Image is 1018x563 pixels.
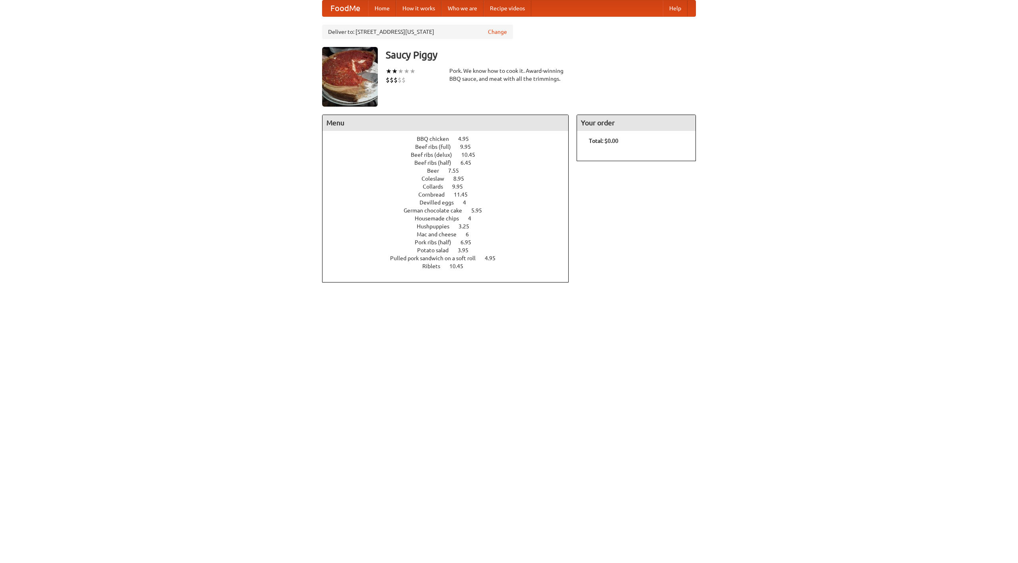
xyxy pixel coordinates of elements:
div: Deliver to: [STREET_ADDRESS][US_STATE] [322,25,513,39]
span: 6.95 [460,239,479,245]
span: 9.95 [452,183,471,190]
span: 5.95 [471,207,490,214]
span: Beef ribs (half) [414,160,459,166]
img: angular.jpg [322,47,378,107]
span: Coleslaw [422,175,452,182]
a: Riblets 10.45 [422,263,478,269]
span: 9.95 [460,144,479,150]
span: Cornbread [418,191,453,198]
span: Potato salad [417,247,457,253]
a: Potato salad 3.95 [417,247,483,253]
a: Help [663,0,688,16]
a: Mac and cheese 6 [417,231,484,238]
b: Total: $0.00 [589,138,618,144]
a: Change [488,28,507,36]
a: Housemade chips 4 [415,215,486,222]
a: How it works [396,0,441,16]
a: Collards 9.95 [423,183,478,190]
a: Who we are [441,0,484,16]
a: Hushpuppies 3.25 [417,223,484,230]
a: Pork ribs (half) 6.95 [415,239,486,245]
h3: Saucy Piggy [386,47,696,63]
li: ★ [386,67,392,76]
a: German chocolate cake 5.95 [404,207,497,214]
a: Pulled pork sandwich on a soft roll 4.95 [390,255,510,261]
span: 4.95 [458,136,477,142]
span: 7.55 [448,168,467,174]
span: Beer [427,168,447,174]
a: BBQ chicken 4.95 [417,136,484,142]
a: Beef ribs (half) 6.45 [414,160,486,166]
span: 3.95 [458,247,476,253]
span: Hushpuppies [417,223,457,230]
span: German chocolate cake [404,207,470,214]
li: $ [398,76,402,84]
li: $ [390,76,394,84]
a: Cornbread 11.45 [418,191,482,198]
a: Recipe videos [484,0,531,16]
li: ★ [398,67,404,76]
span: Beef ribs (full) [415,144,459,150]
li: $ [386,76,390,84]
h4: Menu [322,115,568,131]
div: Pork. We know how to cook it. Award-winning BBQ sauce, and meat with all the trimmings. [449,67,569,83]
span: Mac and cheese [417,231,464,238]
span: Collards [423,183,451,190]
li: $ [402,76,406,84]
span: 6.45 [460,160,479,166]
li: ★ [410,67,416,76]
a: Beer 7.55 [427,168,474,174]
a: Devilled eggs 4 [420,199,481,206]
a: Coleslaw 8.95 [422,175,479,182]
span: Beef ribs (delux) [411,152,460,158]
span: Riblets [422,263,448,269]
a: Home [368,0,396,16]
a: FoodMe [322,0,368,16]
li: ★ [404,67,410,76]
a: Beef ribs (delux) 10.45 [411,152,490,158]
span: Housemade chips [415,215,467,222]
span: Pork ribs (half) [415,239,459,245]
span: 11.45 [454,191,476,198]
span: 10.45 [461,152,483,158]
span: 3.25 [458,223,477,230]
span: 6 [466,231,477,238]
span: 4 [463,199,474,206]
span: Devilled eggs [420,199,462,206]
span: 4.95 [485,255,503,261]
span: BBQ chicken [417,136,457,142]
a: Beef ribs (full) 9.95 [415,144,486,150]
li: ★ [392,67,398,76]
h4: Your order [577,115,696,131]
span: 10.45 [449,263,471,269]
span: 4 [468,215,479,222]
span: Pulled pork sandwich on a soft roll [390,255,484,261]
li: $ [394,76,398,84]
span: 8.95 [453,175,472,182]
